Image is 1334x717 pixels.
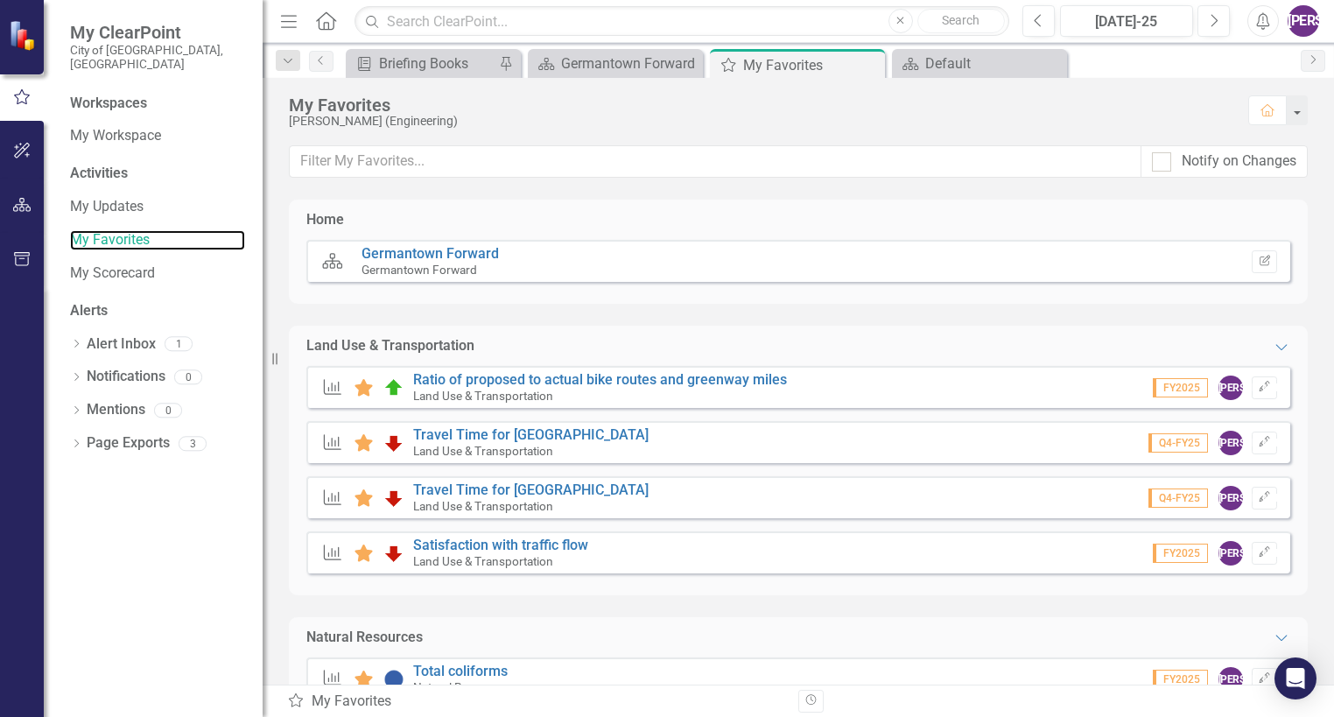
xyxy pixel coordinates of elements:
a: Travel Time for [GEOGRAPHIC_DATA] [413,426,649,443]
a: My Workspace [70,126,245,146]
small: Land Use & Transportation [413,444,553,458]
div: [DATE]-25 [1066,11,1187,32]
a: My Scorecard [70,264,245,284]
small: Land Use & Transportation [413,499,553,513]
a: Satisfaction with traffic flow [413,537,588,553]
img: No Information [383,669,404,690]
div: Workspaces [70,94,147,114]
a: Default [896,53,1063,74]
span: Search [942,13,979,27]
small: Natural Resources [413,680,510,694]
small: Land Use & Transportation [413,554,553,568]
a: Travel Time for [GEOGRAPHIC_DATA] [413,482,649,498]
div: My Favorites [743,54,881,76]
button: [DATE]-25 [1060,5,1193,37]
div: 0 [174,369,202,384]
div: [PERSON_NAME] (Engineering) [289,115,1231,128]
div: Activities [70,164,245,184]
span: FY2025 [1153,544,1208,563]
a: My Updates [70,197,245,217]
input: Search ClearPoint... [355,6,1009,37]
div: 0 [154,403,182,418]
div: 3 [179,436,207,451]
div: Germantown Forward [561,53,699,74]
div: [PERSON_NAME] [1218,431,1243,455]
a: Mentions [87,400,145,420]
div: Notify on Changes [1182,151,1296,172]
div: Default [925,53,1063,74]
a: Page Exports [87,433,170,453]
button: [PERSON_NAME] [1288,5,1319,37]
img: On Target [383,377,404,398]
span: FY2025 [1153,670,1208,689]
span: Q4-FY25 [1148,433,1208,453]
input: Filter My Favorites... [289,145,1141,178]
small: Germantown Forward [362,263,477,277]
a: Alert Inbox [87,334,156,355]
span: Q4-FY25 [1148,489,1208,508]
span: My ClearPoint [70,22,245,43]
span: FY2025 [1153,378,1208,397]
small: Land Use & Transportation [413,389,553,403]
div: 1 [165,337,193,352]
div: My Favorites [287,692,785,712]
a: My Favorites [70,230,245,250]
div: Briefing Books [379,53,495,74]
a: Germantown Forward [362,245,499,262]
div: [PERSON_NAME] [1218,667,1243,692]
img: Below Plan [383,488,404,509]
div: [PERSON_NAME] [1218,376,1243,400]
button: Search [917,9,1005,33]
div: Alerts [70,301,245,321]
div: Land Use & Transportation [306,336,474,356]
div: Open Intercom Messenger [1274,657,1316,699]
a: Total coliforms [413,663,508,679]
img: Below Plan [383,432,404,453]
img: Below Plan [383,543,404,564]
div: Natural Resources [306,628,423,648]
img: ClearPoint Strategy [9,19,39,50]
div: Home [306,210,344,230]
div: [PERSON_NAME] [1218,486,1243,510]
a: Ratio of proposed to actual bike routes and greenway miles [413,371,787,388]
a: Notifications [87,367,165,387]
a: Germantown Forward [532,53,699,74]
div: My Favorites [289,95,1231,115]
button: Set Home Page [1252,250,1277,273]
small: City of [GEOGRAPHIC_DATA], [GEOGRAPHIC_DATA] [70,43,245,72]
a: Briefing Books [350,53,495,74]
div: [PERSON_NAME] [1218,541,1243,566]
